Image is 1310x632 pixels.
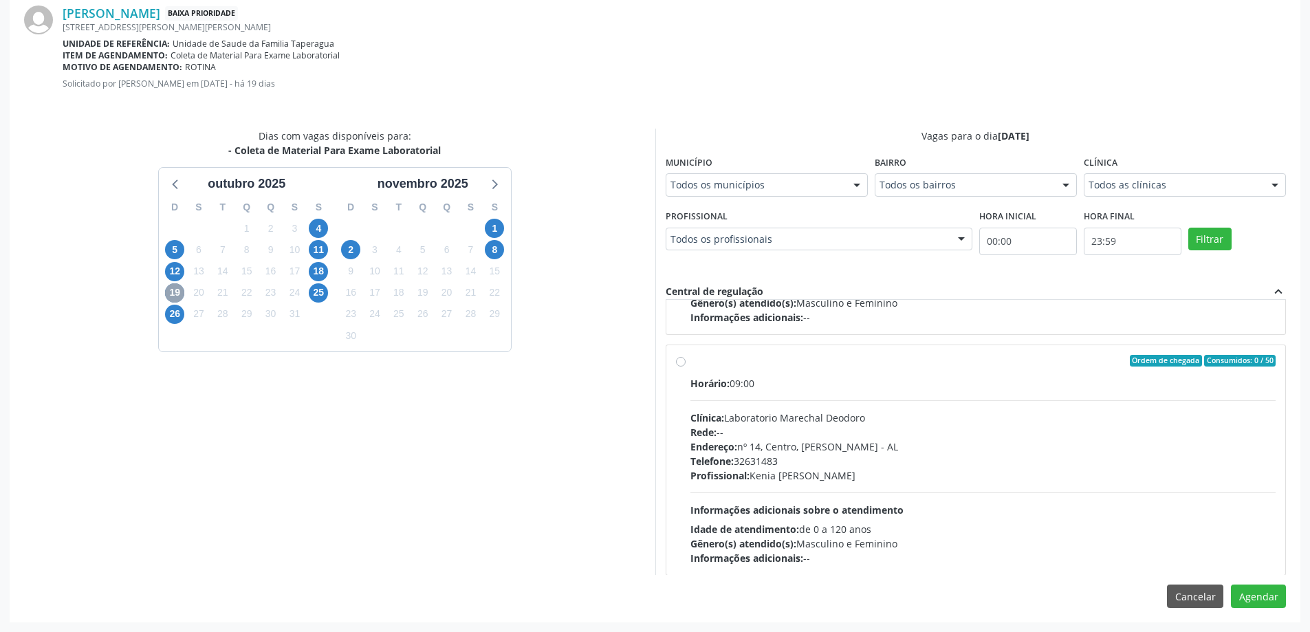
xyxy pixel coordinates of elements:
[237,283,256,303] span: quarta-feira, 22 de outubro de 2025
[1084,206,1135,228] label: Hora final
[189,240,208,259] span: segunda-feira, 6 de outubro de 2025
[163,197,187,218] div: D
[261,240,281,259] span: quinta-feira, 9 de outubro de 2025
[210,197,234,218] div: T
[485,262,504,281] span: sábado, 15 de novembro de 2025
[237,240,256,259] span: quarta-feira, 8 de outubro de 2025
[690,377,730,390] span: Horário:
[341,240,360,259] span: domingo, 2 de novembro de 2025
[690,523,799,536] span: Idade de atendimento:
[165,262,184,281] span: domingo, 12 de outubro de 2025
[213,240,232,259] span: terça-feira, 7 de outubro de 2025
[63,21,1286,33] div: [STREET_ADDRESS][PERSON_NAME][PERSON_NAME]
[437,283,457,303] span: quinta-feira, 20 de novembro de 2025
[165,240,184,259] span: domingo, 5 de outubro de 2025
[307,197,331,218] div: S
[365,305,384,324] span: segunda-feira, 24 de novembro de 2025
[372,175,474,193] div: novembro 2025
[234,197,259,218] div: Q
[690,468,1276,483] div: Kenia [PERSON_NAME]
[285,240,304,259] span: sexta-feira, 10 de outubro de 2025
[666,129,1287,143] div: Vagas para o dia
[261,283,281,303] span: quinta-feira, 23 de outubro de 2025
[670,178,840,192] span: Todos os municípios
[173,38,334,50] span: Unidade de Saude da Familia Taperagua
[485,305,504,324] span: sábado, 29 de novembro de 2025
[1089,178,1258,192] span: Todos as clínicas
[670,232,944,246] span: Todos os profissionais
[690,440,737,453] span: Endereço:
[1231,585,1286,608] button: Agendar
[285,305,304,324] span: sexta-feira, 31 de outubro de 2025
[690,310,1276,325] div: --
[437,305,457,324] span: quinta-feira, 27 de novembro de 2025
[690,503,904,516] span: Informações adicionais sobre o atendimento
[1204,355,1276,367] span: Consumidos: 0 / 50
[389,262,408,281] span: terça-feira, 11 de novembro de 2025
[485,283,504,303] span: sábado, 22 de novembro de 2025
[63,61,182,73] b: Motivo de agendamento:
[690,469,750,482] span: Profissional:
[690,376,1276,391] div: 09:00
[461,262,480,281] span: sexta-feira, 14 de novembro de 2025
[1084,153,1117,174] label: Clínica
[228,143,441,157] div: - Coleta de Material Para Exame Laboratorial
[261,262,281,281] span: quinta-feira, 16 de outubro de 2025
[165,6,238,21] span: Baixa Prioridade
[1271,284,1286,299] i: expand_less
[63,78,1286,89] p: Solicitado por [PERSON_NAME] em [DATE] - há 19 dias
[213,305,232,324] span: terça-feira, 28 de outubro de 2025
[875,153,906,174] label: Bairro
[483,197,507,218] div: S
[189,262,208,281] span: segunda-feira, 13 de outubro de 2025
[341,326,360,345] span: domingo, 30 de novembro de 2025
[1130,355,1202,367] span: Ordem de chegada
[237,305,256,324] span: quarta-feira, 29 de outubro de 2025
[363,197,387,218] div: S
[461,305,480,324] span: sexta-feira, 28 de novembro de 2025
[690,455,734,468] span: Telefone:
[690,311,803,324] span: Informações adicionais:
[690,552,803,565] span: Informações adicionais:
[690,411,724,424] span: Clínica:
[1188,228,1232,251] button: Filtrar
[690,411,1276,425] div: Laboratorio Marechal Deodoro
[690,296,796,309] span: Gênero(s) atendido(s):
[261,219,281,238] span: quinta-feira, 2 de outubro de 2025
[165,283,184,303] span: domingo, 19 de outubro de 2025
[437,240,457,259] span: quinta-feira, 6 de novembro de 2025
[237,262,256,281] span: quarta-feira, 15 de outubro de 2025
[411,197,435,218] div: Q
[389,283,408,303] span: terça-feira, 18 de novembro de 2025
[485,240,504,259] span: sábado, 8 de novembro de 2025
[261,305,281,324] span: quinta-feira, 30 de outubro de 2025
[165,305,184,324] span: domingo, 26 de outubro de 2025
[690,551,1276,565] div: --
[309,240,328,259] span: sábado, 11 de outubro de 2025
[309,219,328,238] span: sábado, 4 de outubro de 2025
[202,175,291,193] div: outubro 2025
[213,262,232,281] span: terça-feira, 14 de outubro de 2025
[461,240,480,259] span: sexta-feira, 7 de novembro de 2025
[365,283,384,303] span: segunda-feira, 17 de novembro de 2025
[365,262,384,281] span: segunda-feira, 10 de novembro de 2025
[666,284,763,299] div: Central de regulação
[690,439,1276,454] div: nº 14, Centro, [PERSON_NAME] - AL
[285,283,304,303] span: sexta-feira, 24 de outubro de 2025
[413,240,433,259] span: quarta-feira, 5 de novembro de 2025
[389,305,408,324] span: terça-feira, 25 de novembro de 2025
[998,129,1029,142] span: [DATE]
[341,305,360,324] span: domingo, 23 de novembro de 2025
[339,197,363,218] div: D
[283,197,307,218] div: S
[690,296,1276,310] div: Masculino e Feminino
[187,197,211,218] div: S
[189,283,208,303] span: segunda-feira, 20 de outubro de 2025
[63,6,160,21] a: [PERSON_NAME]
[690,536,1276,551] div: Masculino e Feminino
[485,219,504,238] span: sábado, 1 de novembro de 2025
[413,283,433,303] span: quarta-feira, 19 de novembro de 2025
[1084,228,1181,255] input: Selecione o horário
[437,262,457,281] span: quinta-feira, 13 de novembro de 2025
[690,522,1276,536] div: de 0 a 120 anos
